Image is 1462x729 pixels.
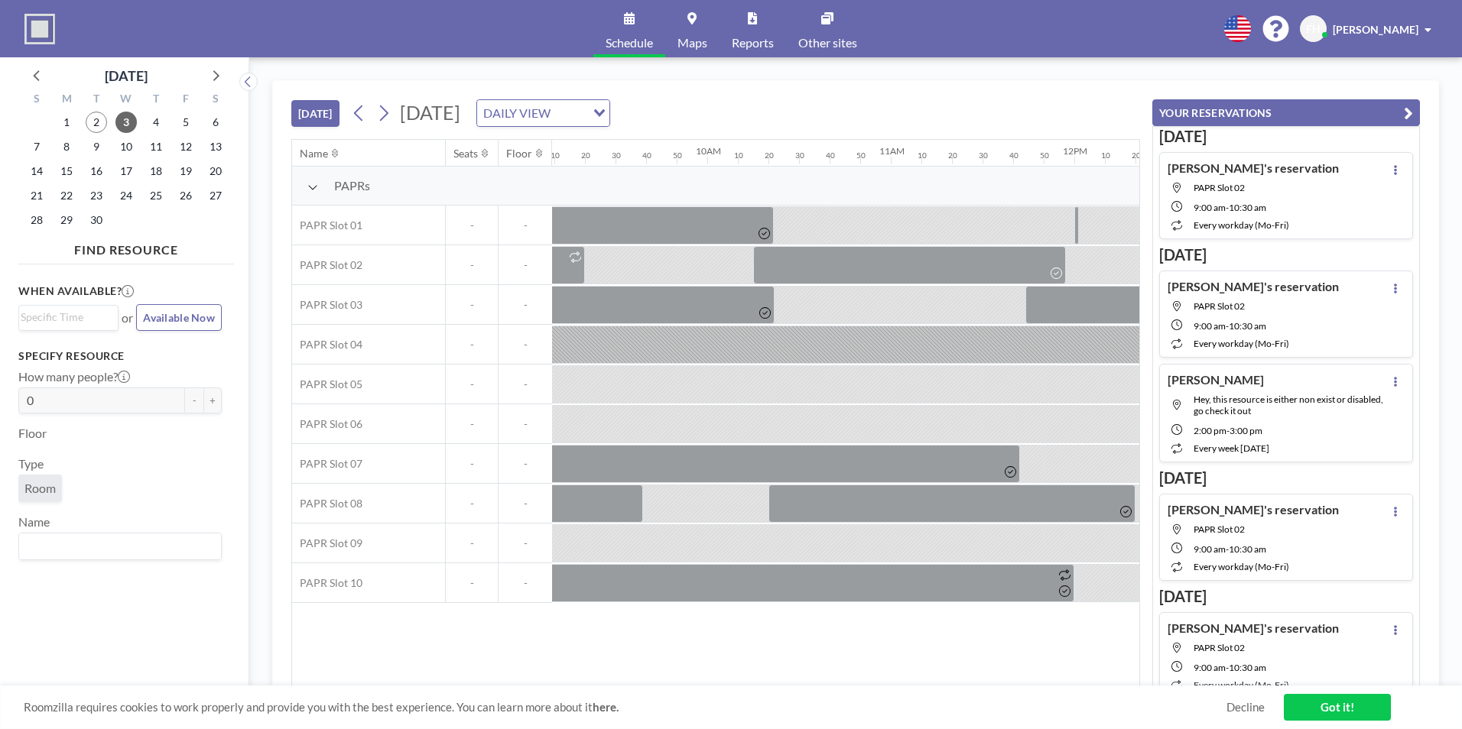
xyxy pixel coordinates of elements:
span: Wednesday, September 3, 2025 [115,112,137,133]
div: Search for option [477,100,609,126]
span: - [446,338,498,352]
div: 11AM [879,145,905,157]
span: - [499,258,552,272]
div: 10 [1101,151,1110,160]
div: 20 [948,151,957,160]
div: S [200,90,230,110]
div: W [112,90,141,110]
h3: [DATE] [1159,127,1413,146]
span: - [446,219,498,232]
a: Decline [1226,700,1265,714]
span: [DATE] [400,101,460,124]
button: [DATE] [291,100,340,127]
span: Available Now [143,311,215,324]
span: [PERSON_NAME] [1333,23,1418,36]
span: Sunday, September 28, 2025 [26,209,47,231]
span: 10:30 AM [1229,662,1266,673]
button: + [203,387,222,413]
span: 9:00 AM [1194,662,1226,673]
span: - [1226,662,1229,673]
span: PAPR Slot 02 [292,258,362,272]
span: - [499,219,552,232]
span: Friday, September 5, 2025 [175,112,197,133]
span: PAPR Slot 09 [292,536,362,550]
h4: [PERSON_NAME]'s reservation [1168,279,1339,294]
label: Type [18,456,44,471]
span: Saturday, September 20, 2025 [205,160,226,182]
h4: [PERSON_NAME] [1168,372,1264,387]
span: PAPR Slot 06 [292,417,362,431]
div: 50 [856,151,866,160]
span: every week [DATE] [1194,442,1269,454]
span: Friday, September 12, 2025 [175,136,197,157]
span: Other sites [798,37,857,49]
span: Sunday, September 21, 2025 [26,185,47,206]
button: - [185,387,203,413]
span: Schedule [606,37,653,49]
span: Room [24,481,56,496]
div: 40 [1009,151,1019,160]
span: - [446,576,498,590]
span: Roomzilla requires cookies to work properly and provide you with the best experience. You can lea... [24,700,1226,714]
span: - [1226,425,1230,436]
span: every workday (Mo-Fri) [1194,561,1289,572]
div: 10 [734,151,743,160]
span: - [446,457,498,471]
span: - [499,536,552,550]
div: Search for option [19,533,221,559]
h3: [DATE] [1159,468,1413,488]
div: 40 [642,151,651,160]
div: 12PM [1063,145,1087,157]
div: Name [300,147,328,160]
span: Tuesday, September 9, 2025 [86,136,107,157]
span: Thursday, September 25, 2025 [145,185,167,206]
input: Search for option [21,309,109,326]
div: 20 [765,151,774,160]
span: Reports [732,37,774,49]
span: Monday, September 15, 2025 [56,160,77,182]
span: PAPR Slot 01 [292,219,362,232]
span: FH [1306,22,1321,36]
div: T [141,90,171,110]
span: - [1226,202,1229,213]
span: PAPR Slot 05 [292,377,362,391]
span: - [1226,543,1229,555]
span: - [499,457,552,471]
span: - [446,497,498,510]
span: Wednesday, September 10, 2025 [115,136,137,157]
span: 9:00 AM [1194,543,1226,555]
span: - [499,338,552,352]
span: Saturday, September 27, 2025 [205,185,226,206]
a: Got it! [1284,694,1391,721]
span: - [499,298,552,312]
span: Wednesday, September 17, 2025 [115,160,137,182]
span: PAPRs [334,178,370,193]
span: PAPR Slot 02 [1194,300,1245,312]
div: 20 [1132,151,1141,160]
span: 10:30 AM [1229,543,1266,555]
div: 10AM [696,145,721,157]
div: 40 [826,151,835,160]
span: 10:30 AM [1229,202,1266,213]
div: [DATE] [105,65,148,86]
div: 30 [795,151,804,160]
span: - [1226,320,1229,332]
span: Thursday, September 4, 2025 [145,112,167,133]
span: - [499,377,552,391]
span: 3:00 PM [1230,425,1262,436]
div: Floor [506,147,532,160]
span: Tuesday, September 16, 2025 [86,160,107,182]
h4: [PERSON_NAME]'s reservation [1168,620,1339,636]
span: Sunday, September 7, 2025 [26,136,47,157]
span: Tuesday, September 30, 2025 [86,209,107,231]
img: organization-logo [24,14,55,44]
label: Name [18,514,50,530]
div: Seats [453,147,478,160]
span: PAPR Slot 04 [292,338,362,352]
span: PAPR Slot 10 [292,576,362,590]
span: Friday, September 19, 2025 [175,160,197,182]
div: 30 [979,151,988,160]
span: - [446,417,498,431]
span: every workday (Mo-Fri) [1194,219,1289,231]
span: - [446,536,498,550]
